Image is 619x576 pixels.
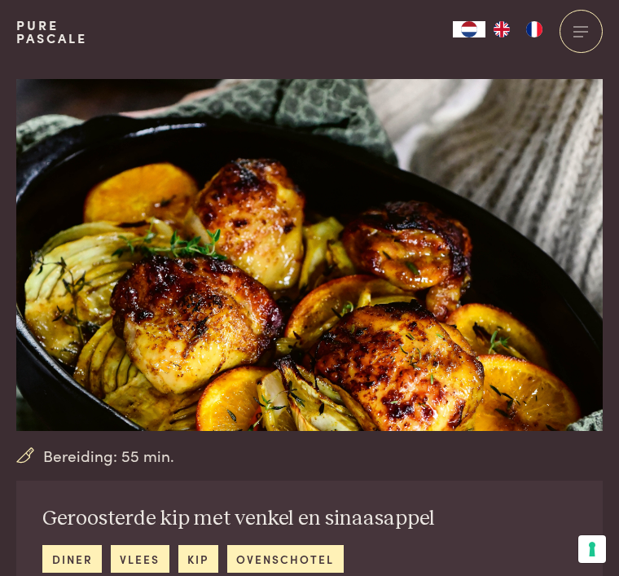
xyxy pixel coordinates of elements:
span: Bereiding: 55 min. [43,444,174,468]
div: Language [453,21,485,37]
img: Geroosterde kip met venkel en sinaasappel [16,79,603,431]
aside: Language selected: Nederlands [453,21,551,37]
button: Uw voorkeuren voor toestemming voor trackingtechnologieën [578,535,606,563]
ul: Language list [485,21,551,37]
a: FR [518,21,551,37]
a: EN [485,21,518,37]
h2: Geroosterde kip met venkel en sinaasappel [42,506,435,532]
a: ovenschotel [227,545,344,572]
a: PurePascale [16,19,87,45]
a: kip [178,545,218,572]
a: NL [453,21,485,37]
a: diner [42,545,102,572]
a: vlees [111,545,169,572]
